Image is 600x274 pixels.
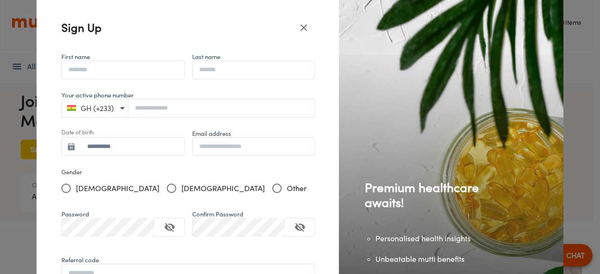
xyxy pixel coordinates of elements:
[192,209,243,219] label: Confirm Password
[192,52,220,61] label: Last name
[375,254,495,265] li: Unbeatable mutti benefits
[375,233,495,244] li: Personalised health insights
[61,209,89,219] label: Password
[287,183,307,194] span: Other
[62,137,81,156] button: change date
[61,178,315,198] div: gender
[158,216,181,238] button: toggle password visibility
[61,167,315,177] label: Gender
[181,183,265,194] span: [DEMOGRAPHIC_DATA]
[61,52,90,61] label: First name
[289,216,311,238] button: toggle confirm password visibility
[61,130,94,135] label: Date of birth
[61,90,134,100] label: Your active phone number
[365,180,495,210] p: Premium healthcare awaits!
[61,19,292,36] p: Sign Up
[63,102,125,115] button: GH (+233)
[192,129,231,138] label: Email address
[292,16,315,39] button: close
[61,255,99,265] label: Referral code
[76,183,159,194] span: [DEMOGRAPHIC_DATA]
[67,143,75,150] img: Calender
